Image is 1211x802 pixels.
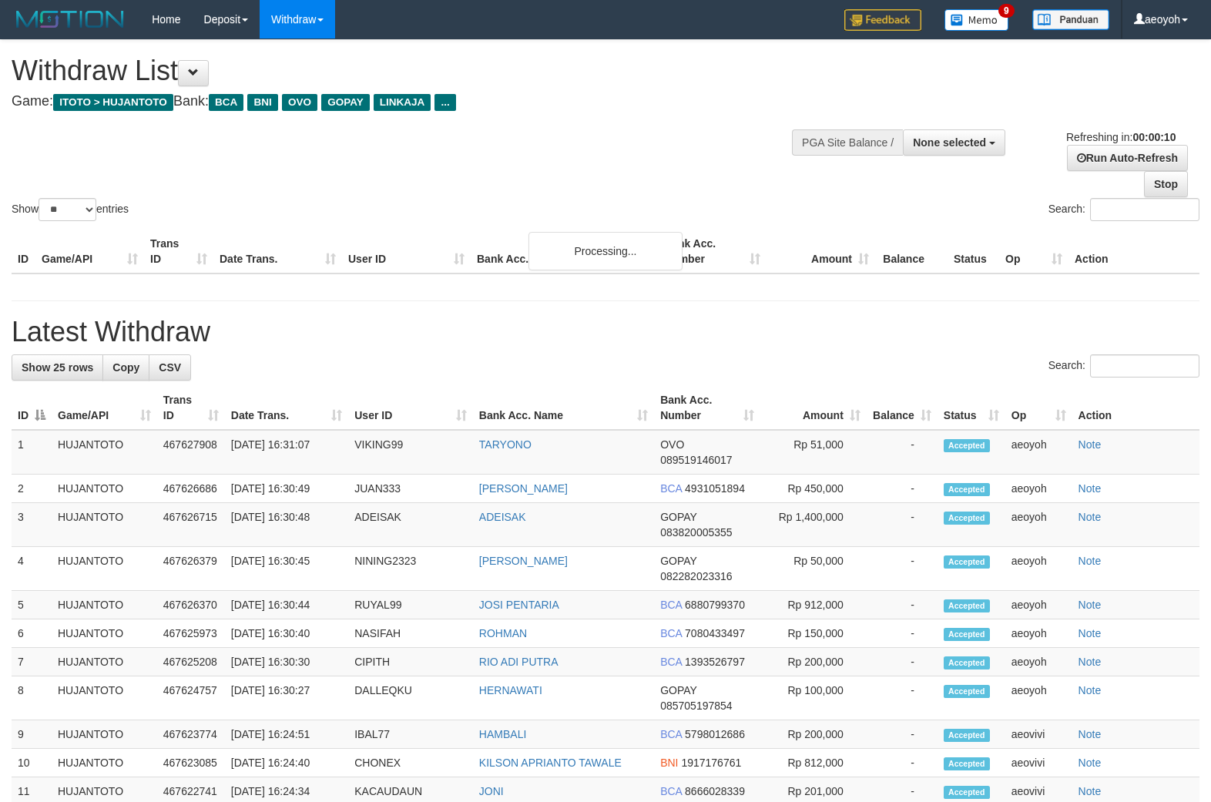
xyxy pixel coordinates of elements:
[660,511,696,523] span: GOPAY
[39,198,96,221] select: Showentries
[1005,619,1072,648] td: aeoyoh
[348,619,473,648] td: NASIFAH
[660,785,682,797] span: BCA
[348,749,473,777] td: CHONEX
[52,749,157,777] td: HUJANTOTO
[760,749,867,777] td: Rp 812,000
[867,749,938,777] td: -
[157,591,225,619] td: 467626370
[102,354,149,381] a: Copy
[944,439,990,452] span: Accepted
[12,676,52,720] td: 8
[660,526,732,539] span: Copy 083820005355 to clipboard
[1078,728,1102,740] a: Note
[1078,482,1102,495] a: Note
[348,386,473,430] th: User ID: activate to sort column ascending
[282,94,317,111] span: OVO
[867,720,938,749] td: -
[348,503,473,547] td: ADEISAK
[660,570,732,582] span: Copy 082282023316 to clipboard
[867,547,938,591] td: -
[144,230,213,273] th: Trans ID
[1005,475,1072,503] td: aeoyoh
[471,230,658,273] th: Bank Acc. Name
[681,757,741,769] span: Copy 1917176761 to clipboard
[867,676,938,720] td: -
[157,547,225,591] td: 467626379
[52,720,157,749] td: HUJANTOTO
[157,430,225,475] td: 467627908
[157,503,225,547] td: 467626715
[528,232,683,270] div: Processing...
[1005,430,1072,475] td: aeoyoh
[247,94,277,111] span: BNI
[1005,720,1072,749] td: aeovivi
[112,361,139,374] span: Copy
[1078,757,1102,769] a: Note
[685,785,745,797] span: Copy 8666028339 to clipboard
[685,728,745,740] span: Copy 5798012686 to clipboard
[875,230,948,273] th: Balance
[479,757,622,769] a: KILSON APRIANTO TAWALE
[348,720,473,749] td: IBAL77
[12,591,52,619] td: 5
[1005,749,1072,777] td: aeovivi
[157,619,225,648] td: 467625973
[660,599,682,611] span: BCA
[479,656,559,668] a: RIO ADI PUTRA
[1078,627,1102,639] a: Note
[1072,386,1199,430] th: Action
[660,627,682,639] span: BCA
[1078,555,1102,567] a: Note
[660,438,684,451] span: OVO
[867,430,938,475] td: -
[157,648,225,676] td: 467625208
[225,547,348,591] td: [DATE] 16:30:45
[944,555,990,569] span: Accepted
[479,599,559,611] a: JOSI PENTARIA
[348,475,473,503] td: JUAN333
[1078,511,1102,523] a: Note
[767,230,875,273] th: Amount
[12,94,792,109] h4: Game: Bank:
[685,599,745,611] span: Copy 6880799370 to clipboard
[52,386,157,430] th: Game/API: activate to sort column ascending
[12,317,1199,347] h1: Latest Withdraw
[660,700,732,712] span: Copy 085705197854 to clipboard
[479,511,526,523] a: ADEISAK
[867,591,938,619] td: -
[12,547,52,591] td: 4
[348,547,473,591] td: NINING2323
[760,547,867,591] td: Rp 50,000
[342,230,471,273] th: User ID
[479,728,526,740] a: HAMBALI
[157,720,225,749] td: 467623774
[1005,503,1072,547] td: aeoyoh
[225,430,348,475] td: [DATE] 16:31:07
[1078,599,1102,611] a: Note
[157,475,225,503] td: 467626686
[944,656,990,669] span: Accepted
[209,94,243,111] span: BCA
[1090,354,1199,378] input: Search:
[12,648,52,676] td: 7
[1078,438,1102,451] a: Note
[12,230,35,273] th: ID
[1090,198,1199,221] input: Search:
[22,361,93,374] span: Show 25 rows
[225,676,348,720] td: [DATE] 16:30:27
[52,648,157,676] td: HUJANTOTO
[658,230,767,273] th: Bank Acc. Number
[225,591,348,619] td: [DATE] 16:30:44
[348,430,473,475] td: VIKING99
[479,627,527,639] a: ROHMAN
[999,230,1068,273] th: Op
[52,475,157,503] td: HUJANTOTO
[792,129,903,156] div: PGA Site Balance /
[479,555,568,567] a: [PERSON_NAME]
[1005,386,1072,430] th: Op: activate to sort column ascending
[1005,648,1072,676] td: aeoyoh
[348,591,473,619] td: RUYAL99
[149,354,191,381] a: CSV
[660,684,696,696] span: GOPAY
